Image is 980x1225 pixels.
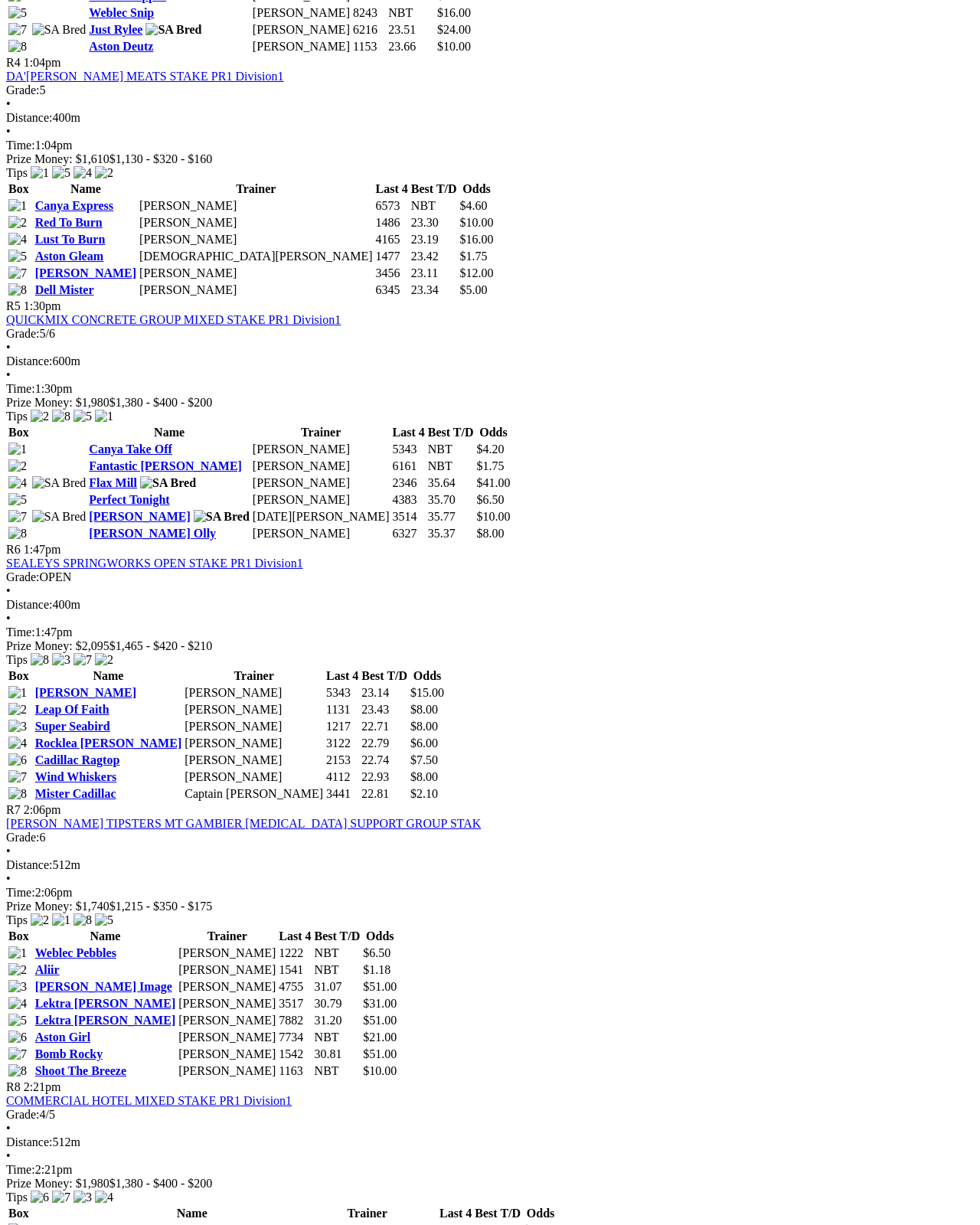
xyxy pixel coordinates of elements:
td: [PERSON_NAME] [184,719,324,734]
span: Tips [6,166,28,179]
td: 3514 [392,509,426,524]
th: Odds [459,181,495,197]
span: $8.00 [410,720,438,733]
div: 1:30pm [6,382,974,396]
span: Distance: [6,111,52,124]
div: 512m [6,1135,974,1149]
td: 23.43 [361,702,408,717]
img: SA Bred [32,23,87,37]
span: Tips [6,653,28,666]
span: Tips [6,913,28,926]
div: Prize Money: $2,095 [6,639,974,653]
span: $24.00 [437,23,471,36]
th: Name [34,929,177,944]
th: Name [34,181,137,197]
td: 31.20 [314,1013,361,1028]
span: R8 [6,1080,21,1093]
a: SEALEYS SPRINGWORKS OPEN STAKE PR1 Division1 [6,557,303,570]
img: SA Bred [145,23,201,37]
a: Cadillac Ragtop [35,753,120,766]
img: 5 [8,1014,27,1027]
img: 3 [8,980,27,994]
a: Canya Express [35,199,113,212]
td: Captain [PERSON_NAME] [184,786,324,802]
td: 2346 [392,475,426,491]
td: [PERSON_NAME] [139,232,374,247]
span: $10.00 [460,216,494,229]
td: 35.77 [427,509,475,524]
td: [PERSON_NAME] [184,736,324,751]
td: 23.11 [410,266,458,281]
td: NBT [427,442,475,457]
img: 2 [8,216,27,230]
span: Grade: [6,570,40,583]
img: 1 [95,410,113,423]
img: 7 [73,653,92,667]
div: 4/5 [6,1108,974,1122]
td: 23.30 [410,215,458,230]
td: 1153 [352,39,386,54]
td: 1486 [375,215,409,230]
td: 1131 [325,702,359,717]
div: Prize Money: $1,980 [6,396,974,410]
a: COMMERCIAL HOTEL MIXED STAKE PR1 Division1 [6,1094,292,1107]
td: [PERSON_NAME] [184,702,324,717]
a: [PERSON_NAME] [35,266,136,279]
td: [DATE][PERSON_NAME] [252,509,390,524]
img: 7 [52,1191,70,1204]
td: 1163 [278,1063,312,1079]
div: 5/6 [6,327,974,341]
td: 35.64 [427,475,475,491]
img: 8 [8,1064,27,1078]
span: • [6,341,11,354]
td: 1541 [278,962,312,978]
a: Just Rylee [89,23,142,36]
td: 3441 [325,786,359,802]
img: 7 [8,510,27,524]
td: 22.79 [361,736,408,751]
span: $8.00 [410,703,438,716]
span: $31.00 [363,997,397,1010]
td: 22.74 [361,753,408,768]
a: [PERSON_NAME] TIPSTERS MT GAMBIER [MEDICAL_DATA] SUPPORT GROUP STAK [6,817,481,830]
img: SA Bred [32,510,87,524]
span: $1,465 - $420 - $210 [109,639,213,652]
a: Super Seabird [35,720,110,733]
td: 35.70 [427,492,475,508]
div: 5 [6,83,974,97]
td: 1222 [278,946,312,961]
span: Time: [6,1163,35,1176]
span: $41.00 [476,476,510,489]
img: 8 [8,787,27,801]
img: 2 [8,963,27,977]
span: 1:30pm [24,299,61,312]
td: 3456 [375,266,409,281]
td: [PERSON_NAME] [178,1013,276,1028]
span: Box [8,182,29,195]
th: Last 4 [325,668,359,684]
th: Last 4 [375,181,409,197]
td: [PERSON_NAME] [252,459,390,474]
td: 5343 [325,685,359,701]
span: $6.50 [363,946,390,959]
td: 22.93 [361,769,408,785]
td: [PERSON_NAME] [139,198,374,214]
span: $1,215 - $350 - $175 [109,900,213,913]
span: Grade: [6,83,40,96]
img: 8 [73,913,92,927]
td: 23.42 [410,249,458,264]
td: [PERSON_NAME] [178,946,276,961]
td: 23.14 [361,685,408,701]
td: 4112 [325,769,359,785]
a: Fantastic [PERSON_NAME] [89,459,242,472]
th: Name [34,668,183,684]
div: Prize Money: $1,610 [6,152,974,166]
img: 8 [31,653,49,667]
img: 1 [8,686,27,700]
td: 4755 [278,979,312,995]
img: 1 [8,443,27,456]
td: [PERSON_NAME] [252,492,390,508]
span: • [6,368,11,381]
td: NBT [427,459,475,474]
span: • [6,125,11,138]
